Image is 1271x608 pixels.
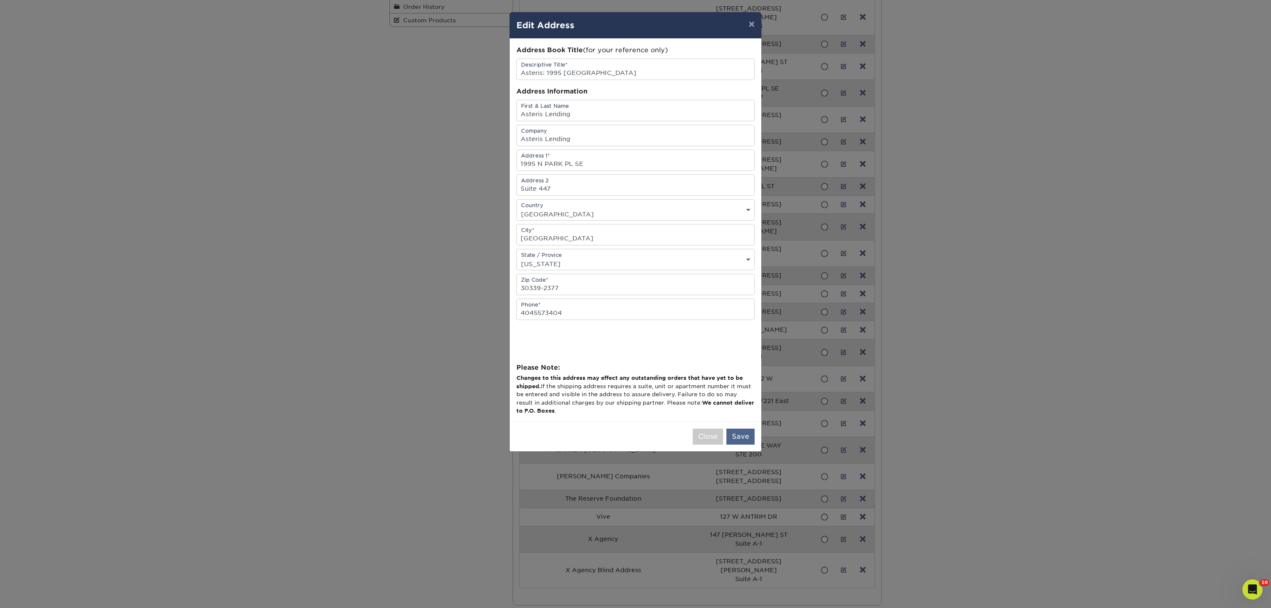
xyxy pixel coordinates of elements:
[516,400,754,414] b: We cannot deliver to P.O. Boxes
[516,87,755,96] div: Address Information
[726,429,755,445] button: Save
[516,45,755,55] div: (for your reference only)
[516,320,644,353] iframe: reCAPTCHA
[516,46,583,54] span: Address Book Title
[742,12,761,36] button: ×
[516,19,755,32] h4: Edit Address
[516,375,743,389] b: Changes to this address may effect any outstanding orders that have yet to be shipped.
[1260,579,1269,586] span: 10
[693,429,723,445] button: Close
[1242,579,1263,600] iframe: Intercom live chat
[516,363,560,371] strong: Please Note:
[516,374,755,415] div: If the shipping address requires a suite, unit or apartment number it must be entered and visible...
